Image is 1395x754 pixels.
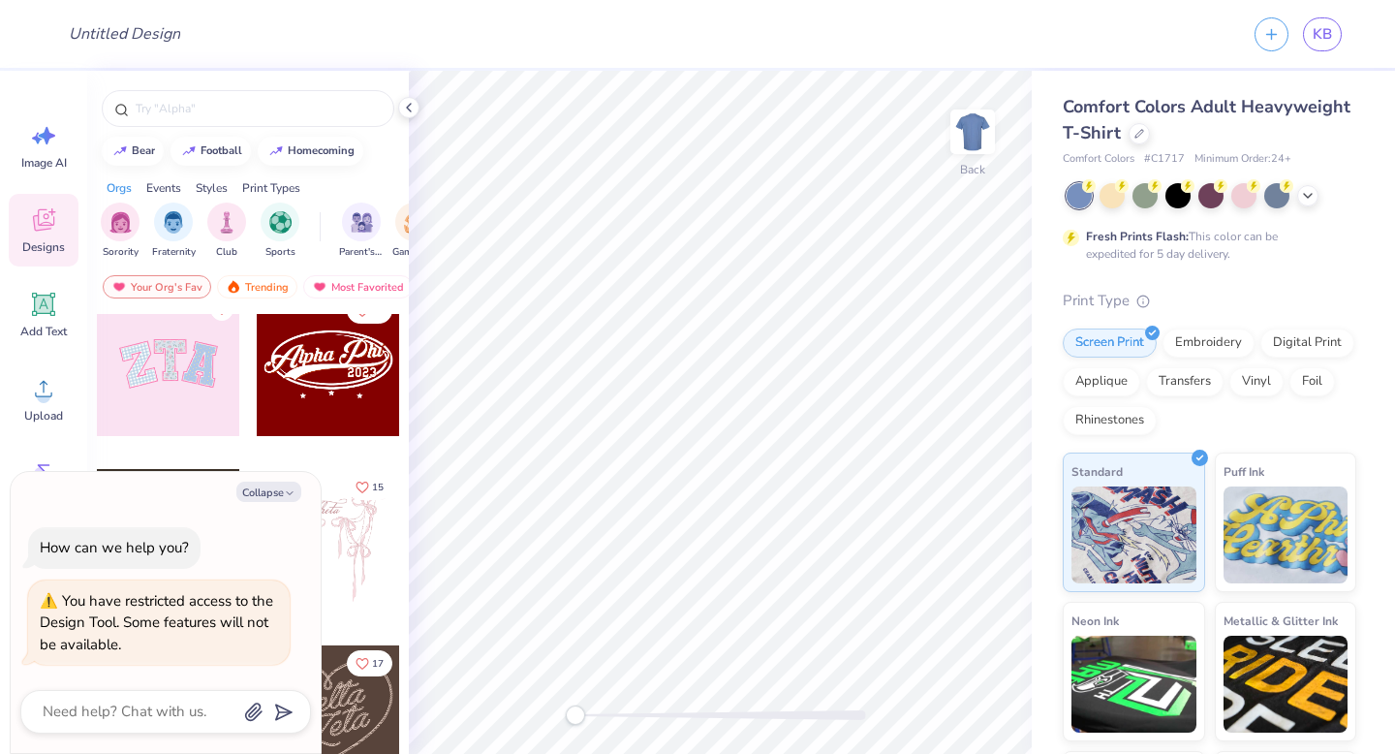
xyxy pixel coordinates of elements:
[1144,151,1185,168] span: # C1717
[1229,367,1284,396] div: Vinyl
[109,211,132,234] img: Sorority Image
[103,275,211,298] div: Your Org's Fav
[152,245,196,260] span: Fraternity
[152,203,196,260] div: filter for Fraternity
[339,203,384,260] div: filter for Parent's Weekend
[1063,406,1157,435] div: Rhinestones
[1224,636,1348,733] img: Metallic & Glitter Ink
[146,179,181,197] div: Events
[112,145,128,157] img: trend_line.gif
[53,15,196,53] input: Untitled Design
[269,211,292,234] img: Sports Image
[960,161,985,178] div: Back
[40,538,189,557] div: How can we help you?
[261,203,299,260] div: filter for Sports
[339,203,384,260] button: filter button
[101,203,139,260] div: filter for Sorority
[392,203,437,260] button: filter button
[1194,151,1291,168] span: Minimum Order: 24 +
[258,137,363,166] button: homecoming
[1260,329,1354,358] div: Digital Print
[1063,329,1157,358] div: Screen Print
[265,245,295,260] span: Sports
[312,280,327,294] img: most_fav.gif
[288,145,355,156] div: homecoming
[236,482,301,502] button: Collapse
[1224,611,1338,631] span: Metallic & Glitter Ink
[1224,487,1348,583] img: Puff Ink
[102,137,164,166] button: bear
[101,203,139,260] button: filter button
[1063,290,1356,312] div: Print Type
[163,211,184,234] img: Fraternity Image
[24,408,63,424] span: Upload
[1303,17,1342,51] a: KB
[207,203,246,260] button: filter button
[261,203,299,260] button: filter button
[196,179,228,197] div: Styles
[111,280,127,294] img: most_fav.gif
[40,591,273,654] div: You have restricted access to the Design Tool. Some features will not be available.
[1071,636,1196,733] img: Neon Ink
[1086,228,1324,263] div: This color can be expedited for 5 day delivery.
[217,275,297,298] div: Trending
[1313,23,1332,46] span: KB
[21,155,67,171] span: Image AI
[1071,461,1123,482] span: Standard
[170,137,251,166] button: football
[566,706,585,725] div: Accessibility label
[181,145,197,157] img: trend_line.gif
[1063,151,1134,168] span: Comfort Colors
[392,245,437,260] span: Game Day
[1289,367,1335,396] div: Foil
[339,245,384,260] span: Parent's Weekend
[216,211,237,234] img: Club Image
[268,145,284,157] img: trend_line.gif
[1146,367,1224,396] div: Transfers
[953,112,992,151] img: Back
[1162,329,1255,358] div: Embroidery
[201,145,242,156] div: football
[132,145,155,156] div: bear
[103,245,139,260] span: Sorority
[107,179,132,197] div: Orgs
[1063,367,1140,396] div: Applique
[392,203,437,260] div: filter for Game Day
[20,324,67,339] span: Add Text
[134,99,382,118] input: Try "Alpha"
[1086,229,1189,244] strong: Fresh Prints Flash:
[351,211,373,234] img: Parent's Weekend Image
[152,203,196,260] button: filter button
[404,211,426,234] img: Game Day Image
[1224,461,1264,482] span: Puff Ink
[303,275,413,298] div: Most Favorited
[216,245,237,260] span: Club
[207,203,246,260] div: filter for Club
[1063,95,1350,144] span: Comfort Colors Adult Heavyweight T-Shirt
[226,280,241,294] img: trending.gif
[1071,487,1196,583] img: Standard
[1071,611,1119,631] span: Neon Ink
[242,179,300,197] div: Print Types
[22,239,65,255] span: Designs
